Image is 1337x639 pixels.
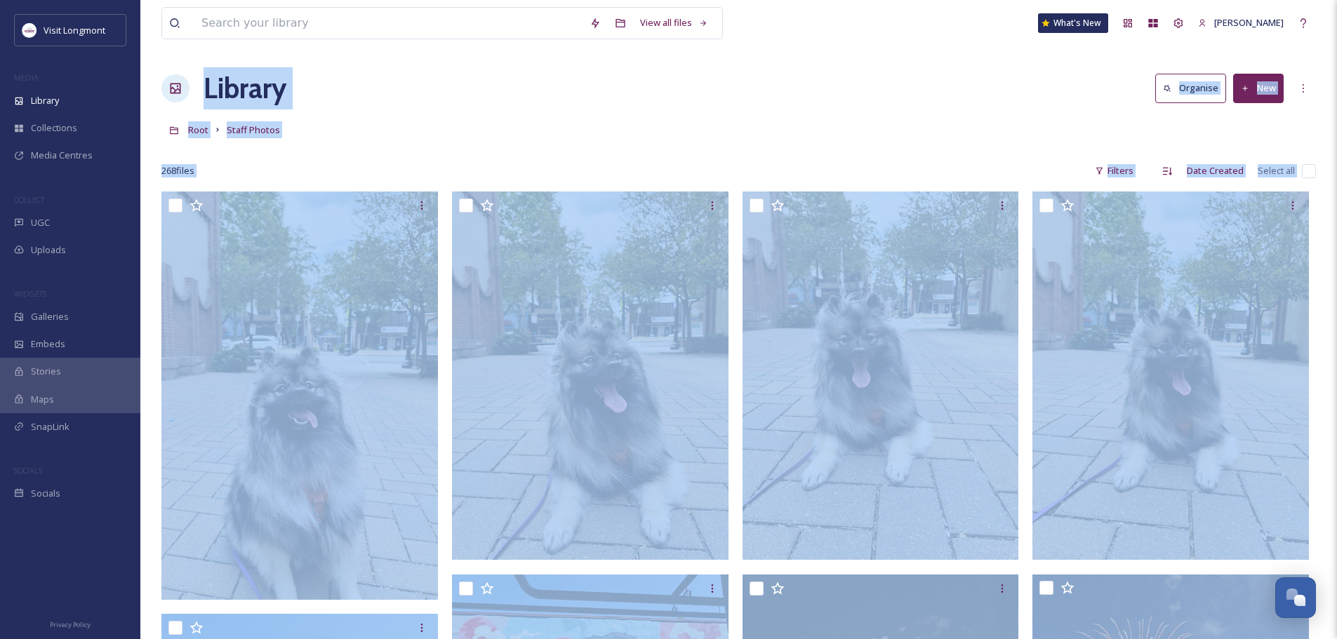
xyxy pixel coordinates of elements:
span: Embeds [31,337,65,351]
a: Organise [1155,74,1233,102]
span: COLLECT [14,194,44,205]
span: Library [31,94,59,107]
button: Open Chat [1275,577,1316,618]
a: [PERSON_NAME] [1191,9,1291,36]
span: Staff Photos [227,123,280,136]
span: Media Centres [31,149,93,162]
span: Galleries [31,310,69,323]
button: Organise [1155,74,1226,102]
span: [PERSON_NAME] [1214,16,1284,29]
a: Library [204,67,286,109]
span: Uploads [31,243,66,257]
span: Socials [31,487,60,500]
span: Visit Longmont [44,24,105,36]
img: longmont.jpg [22,23,36,37]
span: MEDIA [14,72,39,83]
span: Maps [31,393,54,406]
input: Search your library [194,8,583,39]
span: 268 file s [161,164,194,177]
span: WIDGETS [14,288,46,299]
span: UGC [31,216,50,229]
img: IMG_3388.jpg [161,191,438,600]
span: SOCIALS [14,465,42,476]
span: Privacy Policy [50,620,91,629]
span: SnapLink [31,420,69,433]
a: View all files [633,9,715,36]
span: Root [188,123,208,136]
span: Collections [31,121,77,135]
div: Filters [1088,157,1140,184]
img: IMG_3384.jpg [452,191,729,560]
img: IMG_3383.JPG [743,191,1019,560]
a: Privacy Policy [50,615,91,632]
div: Date Created [1180,157,1251,184]
span: Stories [31,365,61,378]
button: New [1233,74,1284,102]
a: What's New [1038,13,1108,33]
img: IMG_3381.jpg [1032,191,1309,560]
a: Staff Photos [227,121,280,138]
span: Select all [1258,164,1295,177]
a: Root [188,121,208,138]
